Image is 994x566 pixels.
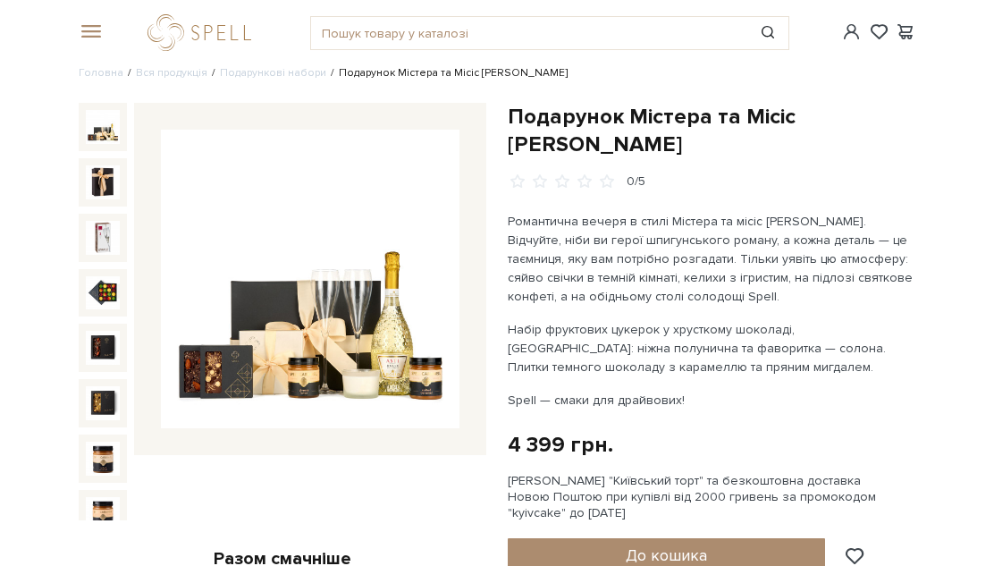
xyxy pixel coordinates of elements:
p: Spell — смаки для драйвових! [508,391,915,410]
span: До кошика [626,545,707,565]
a: Головна [79,66,123,80]
div: 0/5 [627,173,645,190]
img: Подарунок Містера та Місіс Сміт [86,386,120,420]
li: Подарунок Містера та Місіс [PERSON_NAME] [326,65,568,81]
a: Вся продукція [136,66,207,80]
img: Подарунок Містера та Місіс Сміт [86,165,120,199]
h1: Подарунок Містера та Місіс [PERSON_NAME] [508,103,915,158]
div: [PERSON_NAME] "Київський торт" та безкоштовна доставка Новою Поштою при купівлі від 2000 гривень ... [508,473,915,522]
img: Подарунок Містера та Місіс Сміт [86,276,120,310]
img: Подарунок Містера та Місіс Сміт [86,110,120,144]
input: Пошук товару у каталозі [311,17,747,49]
img: Подарунок Містера та Місіс Сміт [86,331,120,365]
button: Пошук товару у каталозі [748,17,789,49]
img: Подарунок Містера та Місіс Сміт [161,130,459,428]
p: Романтична вечеря в стилі Містера та місіс [PERSON_NAME]. Відчуйте, ніби ви герої шпигунського ро... [508,212,915,306]
img: Подарунок Містера та Місіс Сміт [86,221,120,255]
div: 4 399 грн. [508,431,613,459]
img: Подарунок Містера та Місіс Сміт [86,442,120,476]
a: logo [147,14,259,51]
img: Подарунок Містера та Місіс Сміт [86,497,120,531]
a: Подарункові набори [220,66,326,80]
p: Набір фруктових цукерок у хрусткому шоколаді, [GEOGRAPHIC_DATA]: ніжна полунична та фаворитка — с... [508,320,915,376]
